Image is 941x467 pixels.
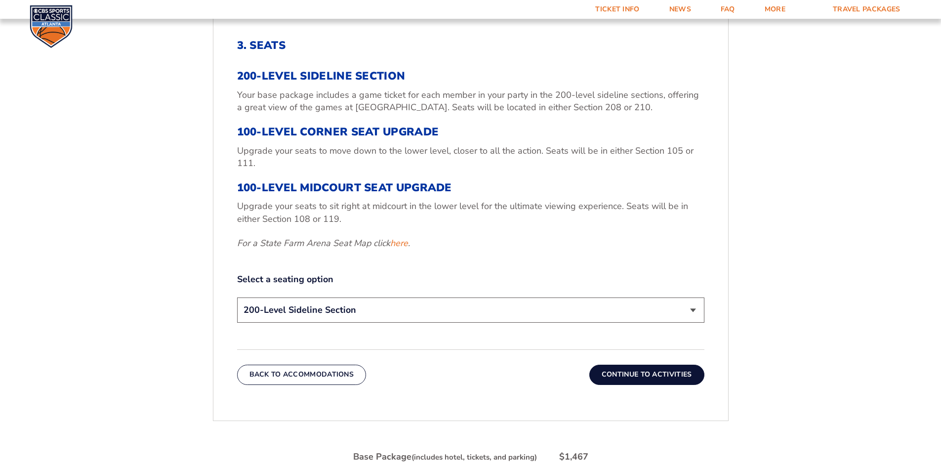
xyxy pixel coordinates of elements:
[237,237,410,249] em: For a State Farm Arena Seat Map click .
[237,273,704,286] label: Select a seating option
[237,200,704,225] p: Upgrade your seats to sit right at midcourt in the lower level for the ultimate viewing experienc...
[237,89,704,114] p: Your base package includes a game ticket for each member in your party in the 200-level sideline ...
[390,237,408,250] a: here
[411,452,537,462] small: (includes hotel, tickets, and parking)
[353,451,537,463] div: Base Package
[237,126,704,138] h3: 100-Level Corner Seat Upgrade
[237,181,704,194] h3: 100-Level Midcourt Seat Upgrade
[237,365,367,384] button: Back To Accommodations
[589,365,704,384] button: Continue To Activities
[30,5,73,48] img: CBS Sports Classic
[237,70,704,83] h3: 200-Level Sideline Section
[237,39,704,52] h2: 3. Seats
[237,145,704,170] p: Upgrade your seats to move down to the lower level, closer to all the action. Seats will be in ei...
[559,451,588,463] div: $1,467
